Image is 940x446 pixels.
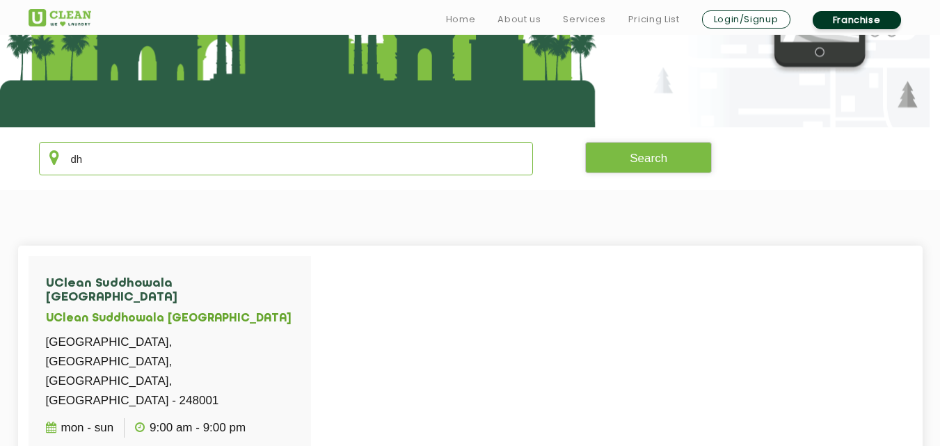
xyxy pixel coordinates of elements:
[585,142,712,173] button: Search
[497,11,541,28] a: About us
[702,10,790,29] a: Login/Signup
[39,142,534,175] input: Enter city/area/pin Code
[813,11,901,29] a: Franchise
[46,333,294,411] p: [GEOGRAPHIC_DATA], [GEOGRAPHIC_DATA], [GEOGRAPHIC_DATA], [GEOGRAPHIC_DATA] - 248001
[446,11,476,28] a: Home
[135,418,246,438] p: 9:00 AM - 9:00 PM
[563,11,605,28] a: Services
[628,11,680,28] a: Pricing List
[46,277,294,305] h4: UClean Suddhowala [GEOGRAPHIC_DATA]
[46,418,114,438] p: Mon - Sun
[29,9,91,26] img: UClean Laundry and Dry Cleaning
[46,312,294,326] h5: UClean Suddhowala [GEOGRAPHIC_DATA]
